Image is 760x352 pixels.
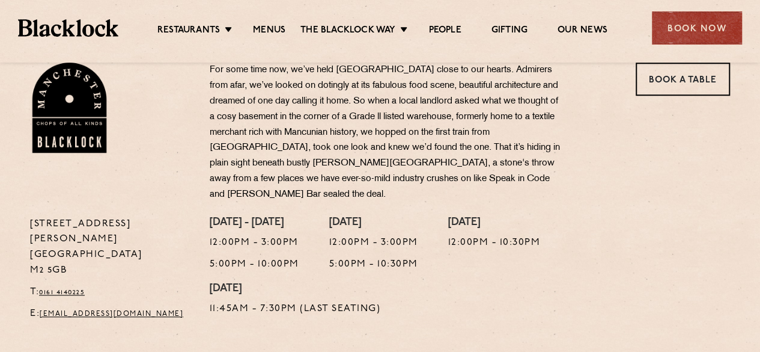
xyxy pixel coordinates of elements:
[428,25,461,38] a: People
[558,25,607,38] a: Our News
[652,11,742,45] div: Book Now
[210,301,381,317] p: 11:45am - 7:30pm (Last Seating)
[30,306,192,322] p: E:
[329,217,418,230] h4: [DATE]
[448,217,541,230] h4: [DATE]
[329,257,418,273] p: 5:00pm - 10:30pm
[210,283,381,296] h4: [DATE]
[30,63,109,153] img: BL_Manchester_Logo-bleed.png
[448,235,541,251] p: 12:00pm - 10:30pm
[636,63,730,96] a: Book a Table
[30,217,192,279] p: [STREET_ADDRESS][PERSON_NAME] [GEOGRAPHIC_DATA] M2 5GB
[39,289,85,296] a: 0161 4140225
[491,25,527,38] a: Gifting
[329,235,418,251] p: 12:00pm - 3:00pm
[40,310,183,318] a: [EMAIL_ADDRESS][DOMAIN_NAME]
[210,257,299,273] p: 5:00pm - 10:00pm
[210,235,299,251] p: 12:00pm - 3:00pm
[210,63,564,203] p: For some time now, we’ve held [GEOGRAPHIC_DATA] close to our hearts. Admirers from afar, we’ve lo...
[253,25,285,38] a: Menus
[157,25,220,38] a: Restaurants
[30,285,192,300] p: T:
[210,217,299,230] h4: [DATE] - [DATE]
[18,19,118,36] img: BL_Textured_Logo-footer-cropped.svg
[300,25,395,38] a: The Blacklock Way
